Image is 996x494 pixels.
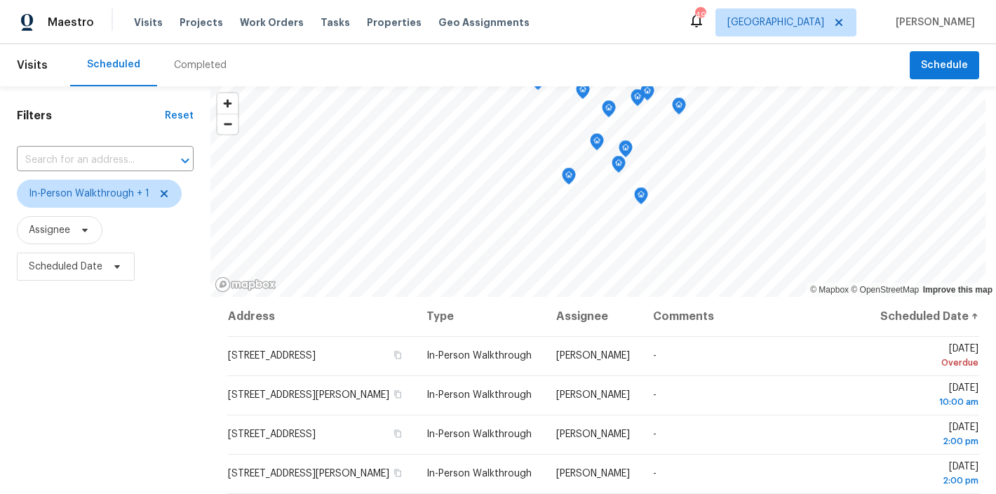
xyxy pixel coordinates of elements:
[879,422,978,448] span: [DATE]
[134,15,163,29] span: Visits
[879,344,978,370] span: [DATE]
[653,390,657,400] span: -
[868,297,979,336] th: Scheduled Date ↑
[391,388,404,401] button: Copy Address
[228,469,389,479] span: [STREET_ADDRESS][PERSON_NAME]
[87,58,140,72] div: Scheduled
[545,297,642,336] th: Assignee
[640,84,654,105] div: Map marker
[29,223,70,237] span: Assignee
[17,109,165,123] h1: Filters
[879,383,978,409] span: [DATE]
[653,469,657,479] span: -
[228,390,389,400] span: [STREET_ADDRESS][PERSON_NAME]
[619,140,633,162] div: Map marker
[391,467,404,479] button: Copy Address
[653,351,657,361] span: -
[879,356,978,370] div: Overdue
[29,187,149,201] span: In-Person Walkthrough + 1
[426,429,532,439] span: In-Person Walkthrough
[210,86,985,297] canvas: Map
[165,109,194,123] div: Reset
[631,89,645,111] div: Map marker
[180,15,223,29] span: Projects
[727,15,824,29] span: [GEOGRAPHIC_DATA]
[174,58,227,72] div: Completed
[426,351,532,361] span: In-Person Walkthrough
[910,51,979,80] button: Schedule
[556,429,630,439] span: [PERSON_NAME]
[556,351,630,361] span: [PERSON_NAME]
[576,82,590,104] div: Map marker
[48,15,94,29] span: Maestro
[29,260,102,274] span: Scheduled Date
[634,187,648,209] div: Map marker
[612,156,626,178] div: Map marker
[228,429,316,439] span: [STREET_ADDRESS]
[215,276,276,293] a: Mapbox homepage
[921,57,968,74] span: Schedule
[642,297,868,336] th: Comments
[672,98,686,119] div: Map marker
[879,462,978,488] span: [DATE]
[556,390,630,400] span: [PERSON_NAME]
[227,297,415,336] th: Address
[391,349,404,361] button: Copy Address
[217,93,238,114] button: Zoom in
[426,469,532,479] span: In-Person Walkthrough
[653,429,657,439] span: -
[562,168,576,189] div: Map marker
[556,469,630,479] span: [PERSON_NAME]
[240,15,304,29] span: Work Orders
[17,149,154,171] input: Search for an address...
[810,285,849,295] a: Mapbox
[367,15,422,29] span: Properties
[923,285,992,295] a: Improve this map
[890,15,975,29] span: [PERSON_NAME]
[879,434,978,448] div: 2:00 pm
[391,427,404,440] button: Copy Address
[175,151,195,171] button: Open
[438,15,530,29] span: Geo Assignments
[695,8,705,22] div: 49
[426,390,532,400] span: In-Person Walkthrough
[415,297,544,336] th: Type
[17,50,48,81] span: Visits
[228,351,316,361] span: [STREET_ADDRESS]
[879,474,978,488] div: 2:00 pm
[590,133,604,155] div: Map marker
[602,100,616,122] div: Map marker
[217,114,238,134] button: Zoom out
[851,285,919,295] a: OpenStreetMap
[321,18,350,27] span: Tasks
[879,395,978,409] div: 10:00 am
